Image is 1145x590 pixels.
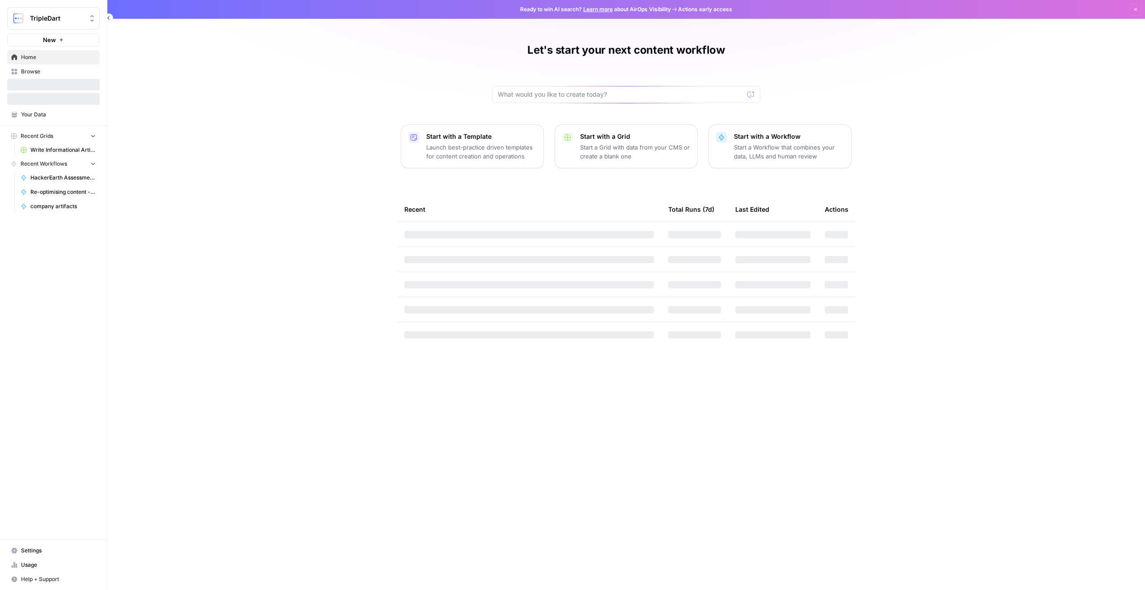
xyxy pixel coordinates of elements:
img: TripleDart Logo [10,10,26,26]
button: New [7,33,100,47]
a: HackerEarth Assessment Test | Final [17,171,100,185]
a: Usage [7,558,100,572]
a: Write Informational Article - AccuKnox [17,143,100,157]
button: Recent Workflows [7,157,100,171]
span: Your Data [21,111,96,119]
button: Start with a TemplateLaunch best-practice driven templates for content creation and operations [401,124,544,168]
div: Actions [825,197,848,222]
h1: Let's start your next content workflow [527,43,725,57]
span: Actions early access [678,5,732,13]
div: Last Edited [735,197,769,222]
span: Browse [21,68,96,76]
a: Browse [7,64,100,79]
button: Help + Support [7,572,100,586]
a: Settings [7,543,100,558]
a: Learn more [583,6,613,13]
button: Start with a GridStart a Grid with data from your CMS or create a blank one [555,124,698,168]
div: Recent [404,197,654,222]
a: company artifacts [17,199,100,214]
button: Start with a WorkflowStart a Workflow that combines your data, LLMs and human review [708,124,852,168]
p: Start a Grid with data from your CMS or create a blank one [580,143,690,161]
div: Total Runs (7d) [668,197,714,222]
span: Re-optimising content - revenuegrid [30,188,96,196]
span: Settings [21,547,96,555]
p: Launch best-practice driven templates for content creation and operations [426,143,536,161]
p: Start with a Workflow [734,132,844,141]
span: Recent Workflows [21,160,67,168]
button: Workspace: TripleDart [7,7,100,30]
span: Help + Support [21,575,96,583]
a: Home [7,50,100,64]
span: Recent Grids [21,132,53,140]
p: Start with a Template [426,132,536,141]
p: Start with a Grid [580,132,690,141]
span: company artifacts [30,202,96,210]
a: Re-optimising content - revenuegrid [17,185,100,199]
button: Recent Grids [7,129,100,143]
span: TripleDart [30,14,84,23]
p: Start a Workflow that combines your data, LLMs and human review [734,143,844,161]
span: HackerEarth Assessment Test | Final [30,174,96,182]
span: Usage [21,561,96,569]
a: Your Data [7,107,100,122]
input: What would you like to create today? [498,90,744,99]
span: Write Informational Article - AccuKnox [30,146,96,154]
span: Home [21,53,96,61]
span: New [43,35,56,44]
span: Ready to win AI search? about AirOps Visibility [520,5,671,13]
